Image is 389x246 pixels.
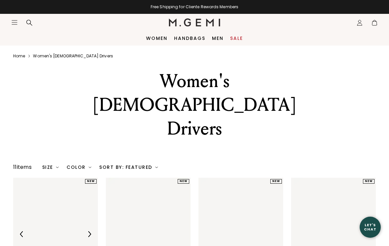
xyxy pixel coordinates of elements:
[99,165,158,170] div: Sort By: Featured
[72,69,317,140] div: Women's [DEMOGRAPHIC_DATA] Drivers
[174,36,205,41] a: Handbags
[89,166,91,169] img: chevron-down.svg
[146,36,167,41] a: Women
[56,166,59,169] img: chevron-down.svg
[42,165,59,170] div: Size
[363,179,374,184] div: NEW
[86,231,92,237] img: Next Arrow
[13,53,25,59] a: Home
[11,19,18,26] button: Open site menu
[33,53,113,59] a: Women's [DEMOGRAPHIC_DATA] drivers
[13,163,32,171] div: 11 items
[67,165,91,170] div: Color
[85,179,97,184] div: NEW
[360,223,381,231] div: Let's Chat
[270,179,282,184] div: NEW
[155,166,158,169] img: chevron-down.svg
[169,18,221,26] img: M.Gemi
[212,36,224,41] a: Men
[230,36,243,41] a: Sale
[178,179,189,184] div: NEW
[19,231,25,237] img: Previous Arrow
